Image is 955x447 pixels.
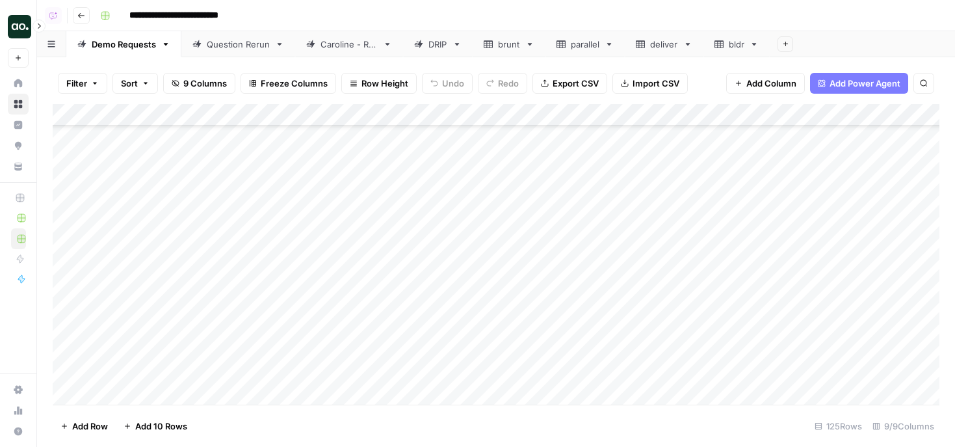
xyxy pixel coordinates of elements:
[403,31,473,57] a: DRIP
[261,77,328,90] span: Freeze Columns
[532,73,607,94] button: Export CSV
[53,416,116,437] button: Add Row
[422,73,473,94] button: Undo
[241,73,336,94] button: Freeze Columns
[703,31,770,57] a: bldr
[92,38,156,51] div: Demo Requests
[867,416,939,437] div: 9/9 Columns
[295,31,403,57] a: Caroline - Run
[321,38,378,51] div: Caroline - Run
[473,31,545,57] a: brunt
[8,135,29,156] a: Opportunities
[8,94,29,115] a: Browse
[181,31,295,57] a: Question Rerun
[183,77,227,90] span: 9 Columns
[8,15,31,38] img: Dillon Test Logo
[116,416,195,437] button: Add 10 Rows
[830,77,900,90] span: Add Power Agent
[135,420,187,433] span: Add 10 Rows
[498,77,519,90] span: Redo
[8,421,29,442] button: Help + Support
[163,73,235,94] button: 9 Columns
[66,77,87,90] span: Filter
[8,379,29,400] a: Settings
[8,400,29,421] a: Usage
[726,73,805,94] button: Add Column
[746,77,796,90] span: Add Column
[8,115,29,135] a: Insights
[121,77,138,90] span: Sort
[8,73,29,94] a: Home
[809,416,867,437] div: 125 Rows
[498,38,520,51] div: brunt
[571,38,599,51] div: parallel
[478,73,527,94] button: Redo
[545,31,625,57] a: parallel
[341,73,417,94] button: Row Height
[112,73,158,94] button: Sort
[8,156,29,177] a: Your Data
[810,73,908,94] button: Add Power Agent
[442,77,464,90] span: Undo
[729,38,744,51] div: bldr
[612,73,688,94] button: Import CSV
[207,38,270,51] div: Question Rerun
[633,77,679,90] span: Import CSV
[553,77,599,90] span: Export CSV
[625,31,703,57] a: deliver
[650,38,678,51] div: deliver
[8,10,29,43] button: Workspace: Dillon Test
[66,31,181,57] a: Demo Requests
[72,420,108,433] span: Add Row
[361,77,408,90] span: Row Height
[58,73,107,94] button: Filter
[428,38,447,51] div: DRIP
